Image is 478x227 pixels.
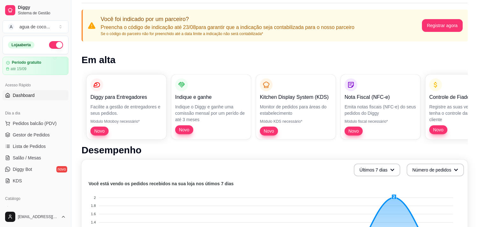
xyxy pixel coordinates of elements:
[3,80,68,90] div: Acesso Rápido
[13,132,50,138] span: Gestor de Pedidos
[261,128,277,134] span: Novo
[345,104,417,116] p: Emita notas fiscais (NFC-e) do seus pedidos do Diggy
[101,24,354,31] p: Preencha o código de indicação até 23/08 para garantir que a indicação seja contabilizada para o ...
[91,204,96,208] tspan: 1.8
[18,5,66,11] span: Diggy
[82,144,468,156] h1: Desempenho
[91,220,96,224] tspan: 1.4
[346,128,361,134] span: Novo
[345,119,417,124] p: Módulo fiscal necessário*
[3,194,68,204] div: Catálogo
[3,3,68,18] a: DiggySistema de Gestão
[92,128,107,134] span: Novo
[87,75,166,139] button: Diggy para EntregadoresFacilite a gestão de entregadores e seus pedidos.Módulo Motoboy necessário...
[345,93,417,101] p: Nota Fiscal (NFC-e)
[3,108,68,118] div: Dia a dia
[13,120,57,127] span: Pedidos balcão (PDV)
[90,93,162,101] p: Diggy para Entregadores
[94,196,96,200] tspan: 2
[101,15,354,24] p: Você foi indicado por um parceiro?
[13,206,31,212] span: Produtos
[171,75,251,139] button: Indique e ganheIndique o Diggy e ganhe uma comissão mensal por um perído de até 3 mesesNovo
[8,41,34,48] div: Loja aberta
[341,75,420,139] button: Nota Fiscal (NFC-e)Emita notas fiscais (NFC-e) do seus pedidos do DiggyMódulo fiscal necessário*Novo
[3,164,68,174] a: Diggy Botnovo
[3,118,68,128] button: Pedidos balcão (PDV)
[3,20,68,33] button: Select a team
[260,119,332,124] p: Módulo KDS necessário*
[13,155,41,161] span: Salão / Mesas
[3,209,68,224] button: [EMAIL_ADDRESS][DOMAIN_NAME]
[13,143,46,150] span: Lista de Pedidos
[13,166,32,172] span: Diggy Bot
[3,90,68,100] a: Dashboard
[431,127,446,133] span: Novo
[354,164,400,176] button: Últimos 7 dias
[3,204,68,214] a: Produtos
[3,130,68,140] a: Gestor de Pedidos
[90,104,162,116] p: Facilite a gestão de entregadores e seus pedidos.
[13,92,35,99] span: Dashboard
[19,24,50,30] div: agua de coco ...
[3,176,68,186] a: KDS
[176,127,192,133] span: Novo
[422,19,463,32] button: Registrar agora
[13,178,22,184] span: KDS
[90,119,162,124] p: Módulo Motoboy necessário*
[407,164,464,176] button: Número de pedidos
[82,54,468,66] h1: Em alta
[101,31,354,36] p: Se o código do parceiro não for preenchido até a data limite a indicação não será contabilizada*
[175,93,247,101] p: Indique e ganhe
[11,66,26,71] article: até 15/09
[3,141,68,151] a: Lista de Pedidos
[89,181,234,187] text: Você está vendo os pedidos recebidos na sua loja nos útimos 7 dias
[175,104,247,123] p: Indique o Diggy e ganhe uma comissão mensal por um perído de até 3 meses
[12,60,41,65] article: Período gratuito
[18,214,58,219] span: [EMAIL_ADDRESS][DOMAIN_NAME]
[260,93,332,101] p: Kitchen Display System (KDS)
[49,41,63,49] button: Alterar Status
[18,11,66,16] span: Sistema de Gestão
[260,104,332,116] p: Monitor de pedidos para áreas do estabelecimento
[3,57,68,75] a: Período gratuitoaté 15/09
[256,75,336,139] button: Kitchen Display System (KDS)Monitor de pedidos para áreas do estabelecimentoMódulo KDS necessário...
[91,212,96,216] tspan: 1.6
[8,24,14,30] span: A
[3,153,68,163] a: Salão / Mesas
